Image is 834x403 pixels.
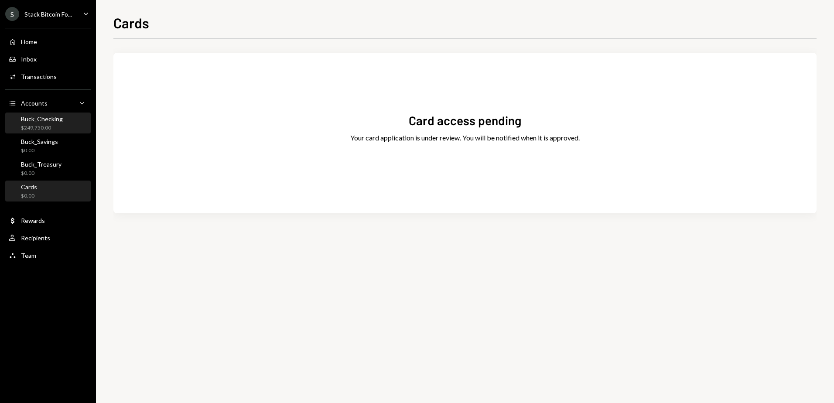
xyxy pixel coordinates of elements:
[21,252,36,259] div: Team
[21,234,50,242] div: Recipients
[21,192,37,200] div: $0.00
[409,112,521,129] div: Card access pending
[5,230,91,246] a: Recipients
[21,99,48,107] div: Accounts
[21,217,45,224] div: Rewards
[5,34,91,49] a: Home
[21,170,62,177] div: $0.00
[5,68,91,84] a: Transactions
[113,14,149,31] h1: Cards
[21,183,37,191] div: Cards
[24,10,72,18] div: Stack Bitcoin Fo...
[21,38,37,45] div: Home
[5,181,91,201] a: Cards$0.00
[5,95,91,111] a: Accounts
[5,51,91,67] a: Inbox
[350,133,580,143] div: Your card application is under review. You will be notified when it is approved.
[21,115,63,123] div: Buck_Checking
[5,158,91,179] a: Buck_Treasury$0.00
[21,147,58,154] div: $0.00
[5,247,91,263] a: Team
[21,138,58,145] div: Buck_Savings
[21,161,62,168] div: Buck_Treasury
[5,135,91,156] a: Buck_Savings$0.00
[21,55,37,63] div: Inbox
[5,212,91,228] a: Rewards
[21,124,63,132] div: $249,750.00
[5,7,19,21] div: S
[5,113,91,133] a: Buck_Checking$249,750.00
[21,73,57,80] div: Transactions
